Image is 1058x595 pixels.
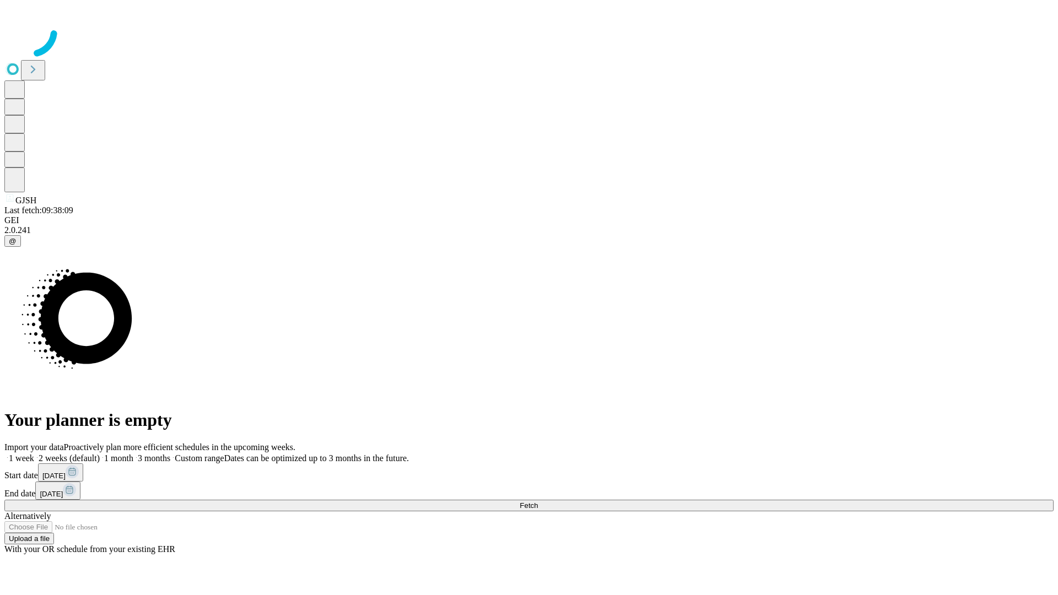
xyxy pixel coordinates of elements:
[9,237,17,245] span: @
[39,453,100,463] span: 2 weeks (default)
[175,453,224,463] span: Custom range
[42,472,66,480] span: [DATE]
[4,442,64,452] span: Import your data
[4,235,21,247] button: @
[4,500,1054,511] button: Fetch
[4,205,73,215] span: Last fetch: 09:38:09
[4,482,1054,500] div: End date
[224,453,409,463] span: Dates can be optimized up to 3 months in the future.
[4,225,1054,235] div: 2.0.241
[4,410,1054,430] h1: Your planner is empty
[64,442,295,452] span: Proactively plan more efficient schedules in the upcoming weeks.
[4,215,1054,225] div: GEI
[4,533,54,544] button: Upload a file
[138,453,170,463] span: 3 months
[104,453,133,463] span: 1 month
[35,482,80,500] button: [DATE]
[520,501,538,510] span: Fetch
[4,544,175,554] span: With your OR schedule from your existing EHR
[40,490,63,498] span: [DATE]
[15,196,36,205] span: GJSH
[38,463,83,482] button: [DATE]
[9,453,34,463] span: 1 week
[4,463,1054,482] div: Start date
[4,511,51,521] span: Alternatively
